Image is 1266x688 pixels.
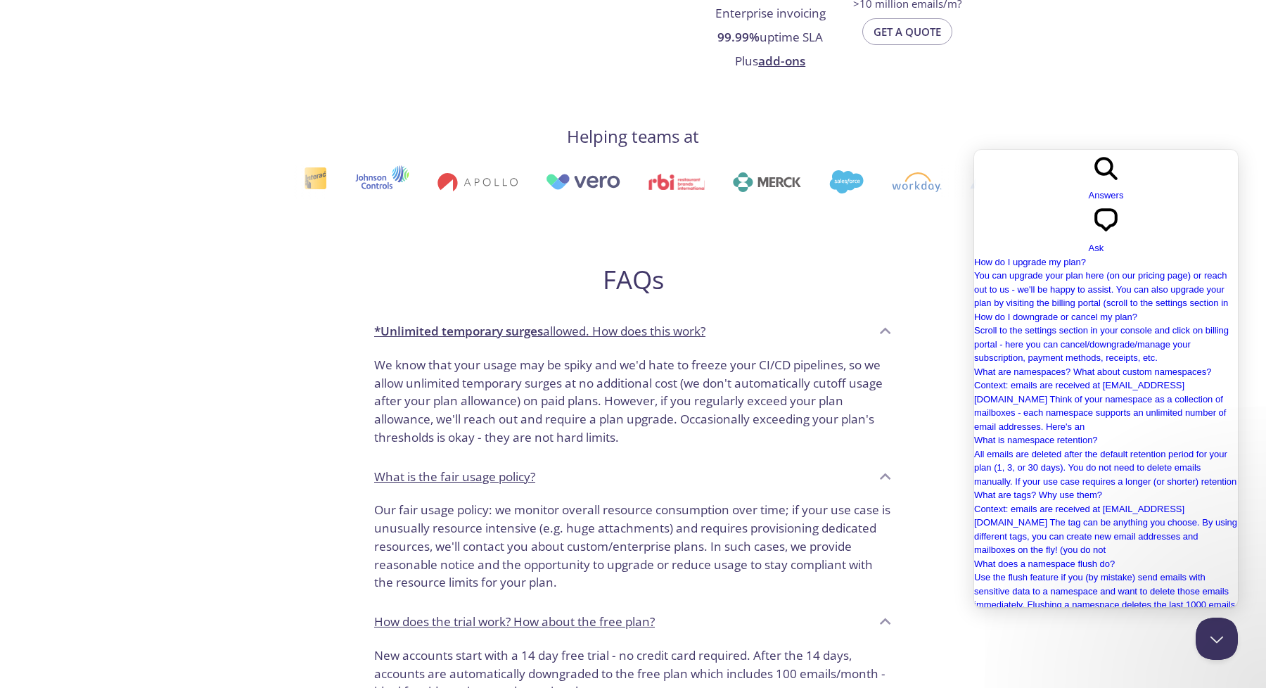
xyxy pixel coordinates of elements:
[374,468,535,486] p: What is the fair usage policy?
[829,170,863,193] img: salesforce
[374,323,543,339] strong: *Unlimited temporary surges
[363,495,903,603] div: *Unlimited temporary surgesallowed. How does this work?
[363,350,903,458] div: *Unlimited temporary surgesallowed. How does this work?
[1196,618,1238,660] iframe: To enrich screen reader interactions, please activate Accessibility in Grammarly extension settings
[546,174,620,190] img: vero
[862,18,952,45] button: Get a quote
[363,264,903,295] h2: FAQs
[712,26,829,50] li: uptime SLA
[974,150,1238,607] iframe: To enrich screen reader interactions, please activate Accessibility in Grammarly extension settings
[355,165,409,199] img: johnsoncontrols
[363,312,903,350] div: *Unlimited temporary surgesallowed. How does this work?
[374,613,655,631] p: How does the trial work? How about the free plan?
[374,322,705,340] p: allowed. How does this work?
[712,2,829,26] li: Enterprise invoicing
[717,29,760,45] strong: 99.99%
[363,457,903,495] div: What is the fair usage policy?
[648,174,705,190] img: rbi
[733,172,801,192] img: merck
[437,172,518,192] img: apollo
[712,51,829,75] li: Plus
[758,53,805,69] a: add-ons
[363,603,903,641] div: How does the trial work? How about the free plan?
[567,125,699,148] h4: Helping teams at
[374,501,892,592] p: Our fair usage policy: we monitor overall resource consumption over time; if your use case is unu...
[374,356,892,447] p: We know that your usage may be spiky and we'd hate to freeze your CI/CD pipelines, so we allow un...
[892,172,942,192] img: workday
[874,23,941,41] span: Get a quote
